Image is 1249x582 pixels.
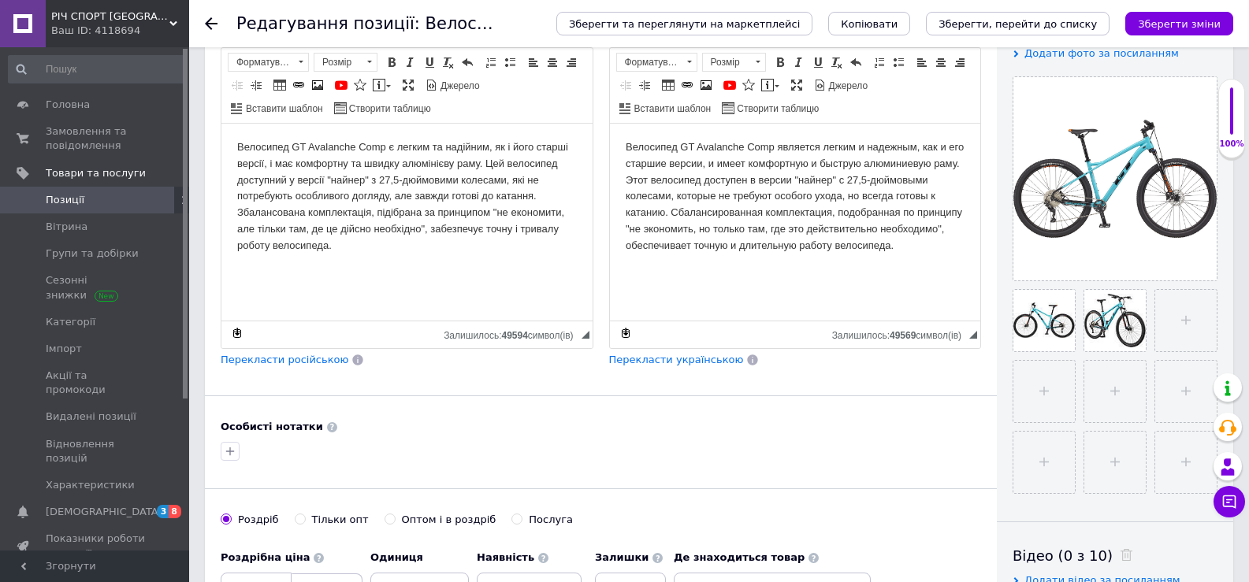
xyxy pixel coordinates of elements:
[400,76,417,94] a: Максимізувати
[890,54,907,71] a: Вставити/видалити маркований список
[238,513,279,527] div: Роздріб
[1219,139,1244,150] div: 100%
[595,551,649,563] b: Залишки
[8,55,186,83] input: Пошук
[314,54,362,71] span: Розмір
[529,513,573,527] div: Послуга
[423,76,482,94] a: Джерело
[827,80,868,93] span: Джерело
[697,76,715,94] a: Зображення
[402,513,496,527] div: Оптом і в роздріб
[969,331,977,339] span: Потягніть для зміни розмірів
[221,421,323,432] b: Особисті нотатки
[703,54,750,71] span: Розмір
[702,53,766,72] a: Розмір
[205,17,217,30] div: Повернутися назад
[402,54,419,71] a: Курсив (Ctrl+I)
[247,76,265,94] a: Збільшити відступ
[734,102,819,116] span: Створити таблицю
[828,54,846,71] a: Видалити форматування
[370,551,423,563] b: Одиниця
[913,54,931,71] a: По лівому краю
[660,76,677,94] a: Таблиця
[459,54,476,71] a: Повернути (Ctrl+Z)
[569,18,800,30] span: Зберегти та переглянути на маркетплейсі
[421,54,438,71] a: Підкреслений (Ctrl+U)
[332,99,433,117] a: Створити таблицю
[932,54,950,71] a: По центру
[828,12,910,35] button: Копіювати
[440,54,457,71] a: Видалити форматування
[229,99,325,117] a: Вставити шаблон
[610,124,981,321] iframe: Редактор, F47C6ABA-8F8C-4D68-9D33-AD943580777A
[1138,18,1221,30] i: Зберегти зміни
[221,124,593,321] iframe: Редактор, AC6FC53C-6CB0-49D6-93AE-A09B38D26A9C
[351,76,369,94] a: Вставити іконку
[609,354,744,365] span: Перекласти українською
[444,326,581,341] div: Кiлькiсть символiв
[46,410,136,424] span: Видалені позиції
[229,324,246,342] a: Зробити резервну копію зараз
[46,98,90,112] span: Головна
[243,102,323,116] span: Вставити шаблон
[46,315,95,329] span: Категорії
[501,330,527,341] span: 49594
[482,54,500,71] a: Вставити/видалити нумерований список
[46,478,135,492] span: Характеристики
[157,505,169,518] span: 3
[617,54,682,71] span: Форматування
[1218,79,1245,158] div: 100% Якість заповнення
[721,76,738,94] a: Додати відео з YouTube
[46,220,87,234] span: Вітрина
[271,76,288,94] a: Таблиця
[809,54,827,71] a: Підкреслений (Ctrl+U)
[812,76,871,94] a: Джерело
[771,54,789,71] a: Жирний (Ctrl+B)
[46,247,139,261] span: Групи та добірки
[719,99,821,117] a: Створити таблицю
[678,76,696,94] a: Вставити/Редагувати посилання (Ctrl+L)
[832,326,969,341] div: Кiлькiсть символiв
[46,273,146,302] span: Сезонні знижки
[1024,47,1179,59] span: Додати фото за посиланням
[556,12,812,35] button: Зберегти та переглянути на маркетплейсі
[221,551,310,563] b: Роздрібна ціна
[46,124,146,153] span: Замовлення та повідомлення
[169,505,181,518] span: 8
[525,54,542,71] a: По лівому краю
[228,53,309,72] a: Форматування
[46,532,146,560] span: Показники роботи компанії
[740,76,757,94] a: Вставити іконку
[438,80,480,93] span: Джерело
[788,76,805,94] a: Максимізувати
[871,54,888,71] a: Вставити/видалити нумерований список
[674,551,805,563] b: Де знаходиться товар
[51,9,169,24] span: РІЧ СПОРТ ВІННИЦЯ
[312,513,369,527] div: Тільки опт
[939,18,1097,30] i: Зберегти, перейти до списку
[51,24,189,38] div: Ваш ID: 4118694
[46,342,82,356] span: Імпорт
[370,76,393,94] a: Вставити повідомлення
[229,76,246,94] a: Зменшити відступ
[46,193,84,207] span: Позиції
[46,437,146,465] span: Відновлення позицій
[617,324,634,342] a: Зробити резервну копію зараз
[563,54,580,71] a: По правому краю
[347,102,431,116] span: Створити таблицю
[617,76,634,94] a: Зменшити відступ
[841,18,898,30] span: Копіювати
[46,369,146,397] span: Акції та промокоди
[636,76,653,94] a: Збільшити відступ
[1214,486,1245,517] button: Чат з покупцем
[790,54,808,71] a: Курсив (Ctrl+I)
[221,354,348,365] span: Перекласти російською
[229,54,293,71] span: Форматування
[890,330,916,341] span: 49569
[544,54,561,71] a: По центру
[290,76,307,94] a: Вставити/Редагувати посилання (Ctrl+L)
[46,505,162,519] span: [DEMOGRAPHIC_DATA]
[951,54,968,71] a: По правому краю
[632,102,712,116] span: Вставити шаблон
